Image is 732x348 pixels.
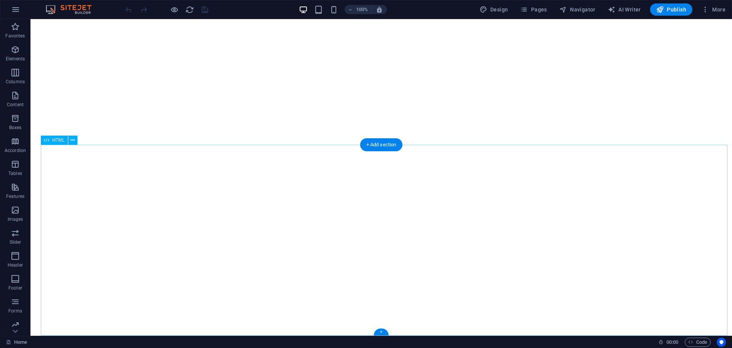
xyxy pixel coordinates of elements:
[170,5,179,14] button: Click here to leave preview mode and continue editing
[517,3,550,16] button: Pages
[477,3,511,16] div: Design (Ctrl+Alt+Y)
[477,3,511,16] button: Design
[6,56,25,62] p: Elements
[672,339,673,345] span: :
[6,193,24,199] p: Features
[8,170,22,176] p: Tables
[480,6,508,13] span: Design
[520,6,547,13] span: Pages
[185,5,194,14] button: reload
[7,102,24,108] p: Content
[605,3,644,16] button: AI Writer
[685,338,711,347] button: Code
[650,3,692,16] button: Publish
[717,338,726,347] button: Usercentrics
[656,6,686,13] span: Publish
[376,6,383,13] i: On resize automatically adjust zoom level to fit chosen device.
[185,5,194,14] i: Reload page
[556,3,599,16] button: Navigator
[52,138,65,142] span: HTML
[6,79,25,85] p: Columns
[9,125,22,131] p: Boxes
[44,5,101,14] img: Editor Logo
[688,338,707,347] span: Code
[356,5,368,14] h6: 100%
[10,239,21,245] p: Slider
[8,262,23,268] p: Header
[608,6,641,13] span: AI Writer
[559,6,596,13] span: Navigator
[666,338,678,347] span: 00 00
[5,33,25,39] p: Favorites
[360,138,403,151] div: + Add section
[6,338,27,347] a: Click to cancel selection. Double-click to open Pages
[5,147,26,154] p: Accordion
[8,308,22,314] p: Forms
[345,5,372,14] button: 100%
[374,329,388,335] div: +
[8,216,23,222] p: Images
[658,338,679,347] h6: Session time
[8,285,22,291] p: Footer
[698,3,729,16] button: More
[701,6,726,13] span: More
